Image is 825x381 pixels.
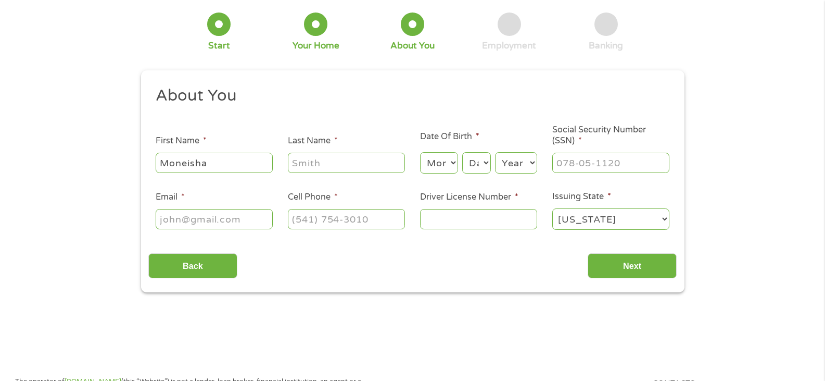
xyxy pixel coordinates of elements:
[208,40,230,52] div: Start
[552,191,611,202] label: Issuing State
[148,253,237,279] input: Back
[482,40,536,52] div: Employment
[156,85,662,106] h2: About You
[156,136,207,146] label: First Name
[390,40,435,52] div: About You
[156,153,273,173] input: John
[293,40,339,52] div: Your Home
[588,253,677,279] input: Next
[156,192,185,203] label: Email
[288,209,405,229] input: (541) 754-3010
[589,40,623,52] div: Banking
[420,131,479,142] label: Date Of Birth
[552,153,669,173] input: 078-05-1120
[288,192,338,203] label: Cell Phone
[156,209,273,229] input: john@gmail.com
[552,125,669,146] label: Social Security Number (SSN)
[288,136,338,146] label: Last Name
[288,153,405,173] input: Smith
[420,192,518,203] label: Driver License Number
